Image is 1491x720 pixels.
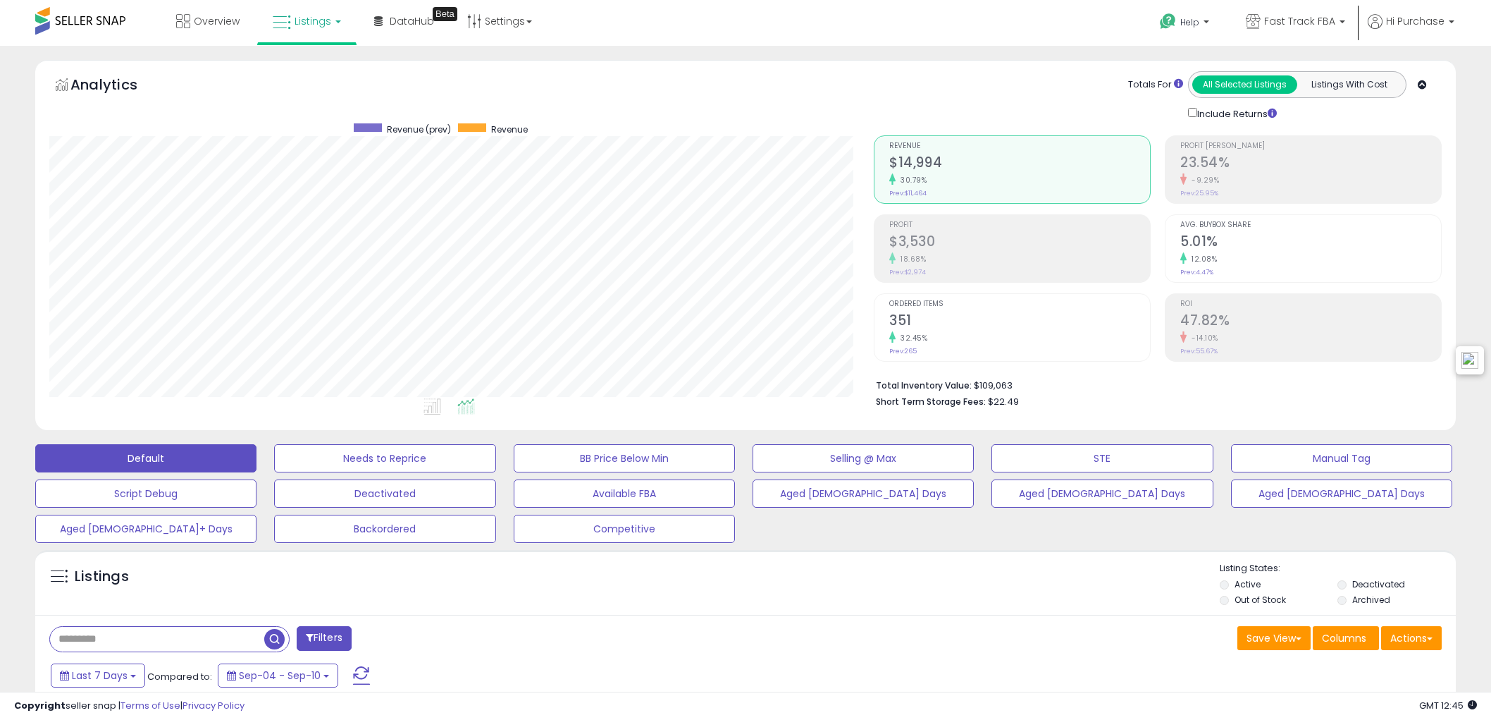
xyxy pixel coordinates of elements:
button: Deactivated [274,480,495,508]
h2: 5.01% [1180,233,1441,252]
button: Listings With Cost [1297,75,1402,94]
b: Short Term Storage Fees: [876,396,986,408]
button: All Selected Listings [1192,75,1297,94]
strong: Copyright [14,699,66,712]
button: Aged [DEMOGRAPHIC_DATA] Days [1231,480,1452,508]
p: Listing States: [1220,562,1456,575]
button: Manual Tag [1231,444,1452,472]
h2: $14,994 [889,154,1150,173]
button: Actions [1381,626,1442,650]
span: Sep-04 - Sep-10 [239,669,321,683]
small: 18.68% [896,254,926,264]
span: Profit [PERSON_NAME] [1180,142,1441,150]
span: Columns [1322,631,1366,645]
h2: $3,530 [889,233,1150,252]
span: ROI [1180,300,1441,308]
small: Prev: 265 [889,347,917,355]
h2: 47.82% [1180,312,1441,331]
li: $109,063 [876,376,1431,393]
small: Prev: $11,464 [889,189,927,197]
h5: Analytics [70,75,165,98]
button: Script Debug [35,480,256,508]
button: Aged [DEMOGRAPHIC_DATA] Days [753,480,974,508]
div: seller snap | | [14,700,245,713]
span: Compared to: [147,670,212,683]
button: Filters [297,626,352,651]
h2: 23.54% [1180,154,1441,173]
span: 2025-09-18 12:45 GMT [1419,699,1477,712]
small: Prev: 25.95% [1180,189,1218,197]
span: Listings [295,14,331,28]
button: Save View [1237,626,1311,650]
span: Revenue [889,142,1150,150]
b: Total Inventory Value: [876,379,972,391]
img: icon48.png [1461,352,1478,369]
span: Revenue (prev) [387,123,451,135]
label: Out of Stock [1235,594,1286,606]
span: Fast Track FBA [1264,14,1335,28]
a: Privacy Policy [182,699,245,712]
label: Deactivated [1352,578,1405,590]
small: 30.79% [896,175,927,185]
span: Last 7 Days [72,669,128,683]
small: Prev: 55.67% [1180,347,1218,355]
span: DataHub [390,14,434,28]
small: Prev: 4.47% [1180,268,1213,276]
div: Include Returns [1177,105,1294,121]
button: Aged [DEMOGRAPHIC_DATA]+ Days [35,515,256,543]
span: Ordered Items [889,300,1150,308]
button: Backordered [274,515,495,543]
div: Totals For [1128,78,1183,92]
button: BB Price Below Min [514,444,735,472]
h5: Listings [75,567,129,587]
small: 32.45% [896,333,927,343]
span: $22.49 [988,395,1019,408]
span: Help [1180,16,1199,28]
div: Tooltip anchor [433,7,457,21]
button: Competitive [514,515,735,543]
span: Revenue [491,123,528,135]
button: Selling @ Max [753,444,974,472]
a: Help [1149,2,1223,46]
button: Last 7 Days [51,664,145,688]
span: Profit [889,221,1150,229]
a: Terms of Use [120,699,180,712]
span: Hi Purchase [1386,14,1444,28]
small: -9.29% [1187,175,1219,185]
button: Available FBA [514,480,735,508]
label: Active [1235,578,1261,590]
a: Hi Purchase [1368,14,1454,46]
button: Sep-04 - Sep-10 [218,664,338,688]
small: Prev: $2,974 [889,268,926,276]
small: -14.10% [1187,333,1218,343]
h2: 351 [889,312,1150,331]
span: Avg. Buybox Share [1180,221,1441,229]
i: Get Help [1159,13,1177,30]
small: 12.08% [1187,254,1217,264]
button: Columns [1313,626,1379,650]
button: Default [35,444,256,472]
button: STE [991,444,1213,472]
button: Needs to Reprice [274,444,495,472]
button: Aged [DEMOGRAPHIC_DATA] Days [991,480,1213,508]
label: Archived [1352,594,1390,606]
span: Overview [194,14,240,28]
